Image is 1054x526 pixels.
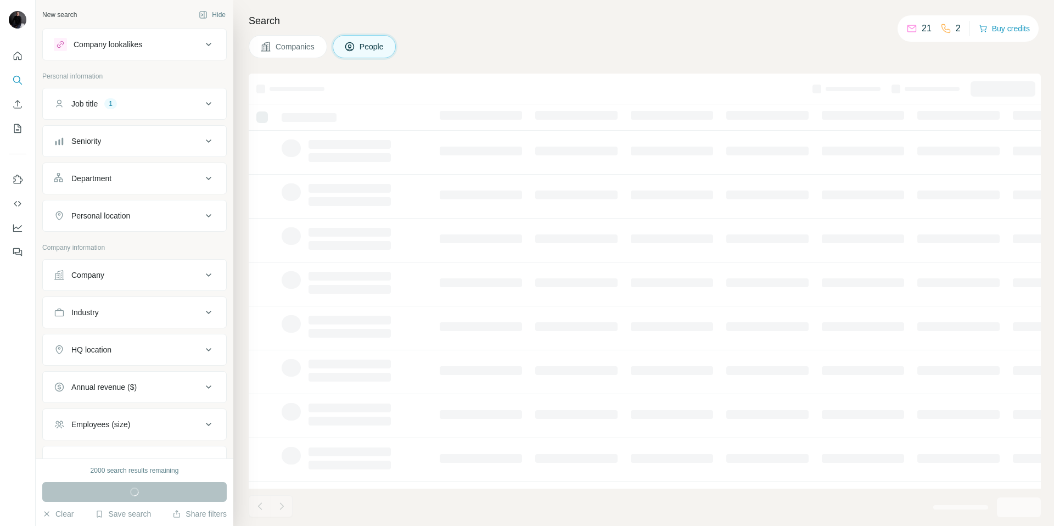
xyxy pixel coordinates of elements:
button: Use Surfe API [9,194,26,214]
button: Job title1 [43,91,226,117]
button: Annual revenue ($) [43,374,226,400]
button: Company lookalikes [43,31,226,58]
button: Dashboard [9,218,26,238]
button: Feedback [9,242,26,262]
button: Employees (size) [43,411,226,438]
p: Personal information [42,71,227,81]
button: My lists [9,119,26,138]
div: 2000 search results remaining [91,466,179,475]
div: New search [42,10,77,20]
p: Company information [42,243,227,253]
div: Annual revenue ($) [71,382,137,393]
div: 1 [104,99,117,109]
img: Avatar [9,11,26,29]
button: Enrich CSV [9,94,26,114]
button: Department [43,165,226,192]
span: People [360,41,385,52]
div: Company [71,270,104,281]
p: 2 [956,22,961,35]
div: HQ location [71,344,111,355]
div: Technologies [71,456,116,467]
button: Search [9,70,26,90]
button: Quick start [9,46,26,66]
div: Personal location [71,210,130,221]
button: Clear [42,508,74,519]
button: HQ location [43,337,226,363]
button: Seniority [43,128,226,154]
h4: Search [249,13,1041,29]
button: Personal location [43,203,226,229]
div: Seniority [71,136,101,147]
button: Company [43,262,226,288]
button: Use Surfe on LinkedIn [9,170,26,189]
span: Companies [276,41,316,52]
div: Industry [71,307,99,318]
button: Buy credits [979,21,1030,36]
button: Save search [95,508,151,519]
div: Company lookalikes [74,39,142,50]
button: Hide [191,7,233,23]
p: 21 [922,22,932,35]
button: Industry [43,299,226,326]
div: Employees (size) [71,419,130,430]
button: Share filters [172,508,227,519]
div: Job title [71,98,98,109]
button: Technologies [43,449,226,475]
div: Department [71,173,111,184]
